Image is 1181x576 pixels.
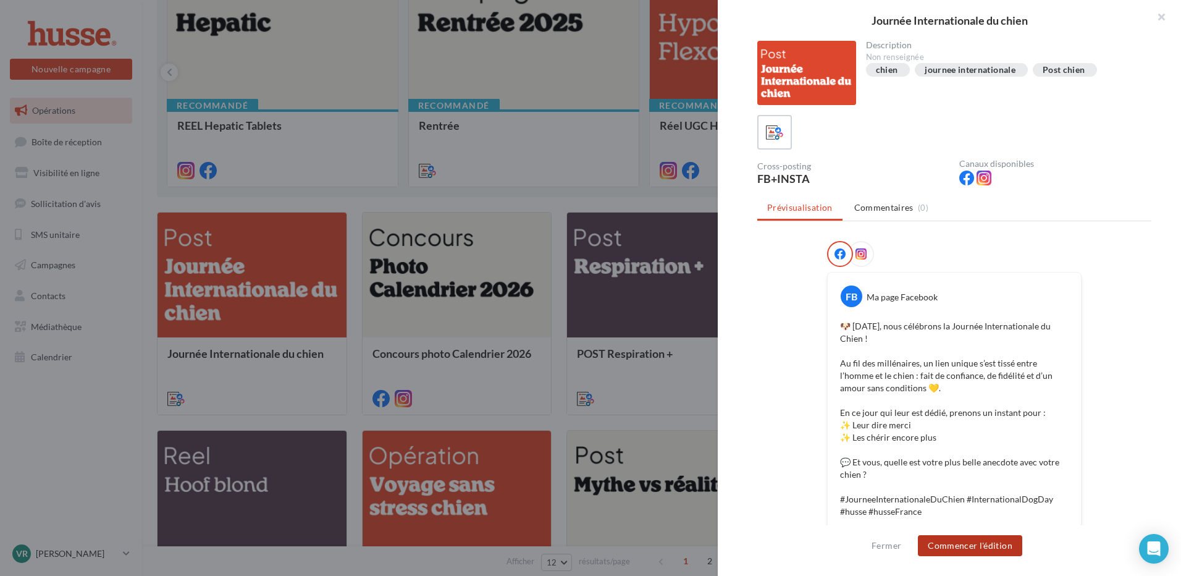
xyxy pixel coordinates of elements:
p: 🐶 [DATE], nous célébrons la Journée Internationale du Chien ! Au fil des millénaires, un lien uni... [840,320,1069,518]
div: chien [876,66,898,75]
div: Post chien [1043,66,1085,75]
div: Canaux disponibles [959,159,1151,168]
button: Fermer [867,538,906,553]
span: (0) [918,203,928,213]
div: Non renseignée [866,52,1142,63]
div: Description [866,41,1142,49]
div: journee internationale [925,66,1015,75]
div: Cross-posting [757,162,949,171]
div: FB+INSTA [757,173,949,184]
div: Open Intercom Messenger [1139,534,1169,564]
div: Ma page Facebook [867,291,938,303]
button: Commencer l'édition [918,535,1022,556]
div: Journée Internationale du chien [738,15,1161,26]
div: FB [841,286,862,307]
span: Commentaires [854,201,914,214]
